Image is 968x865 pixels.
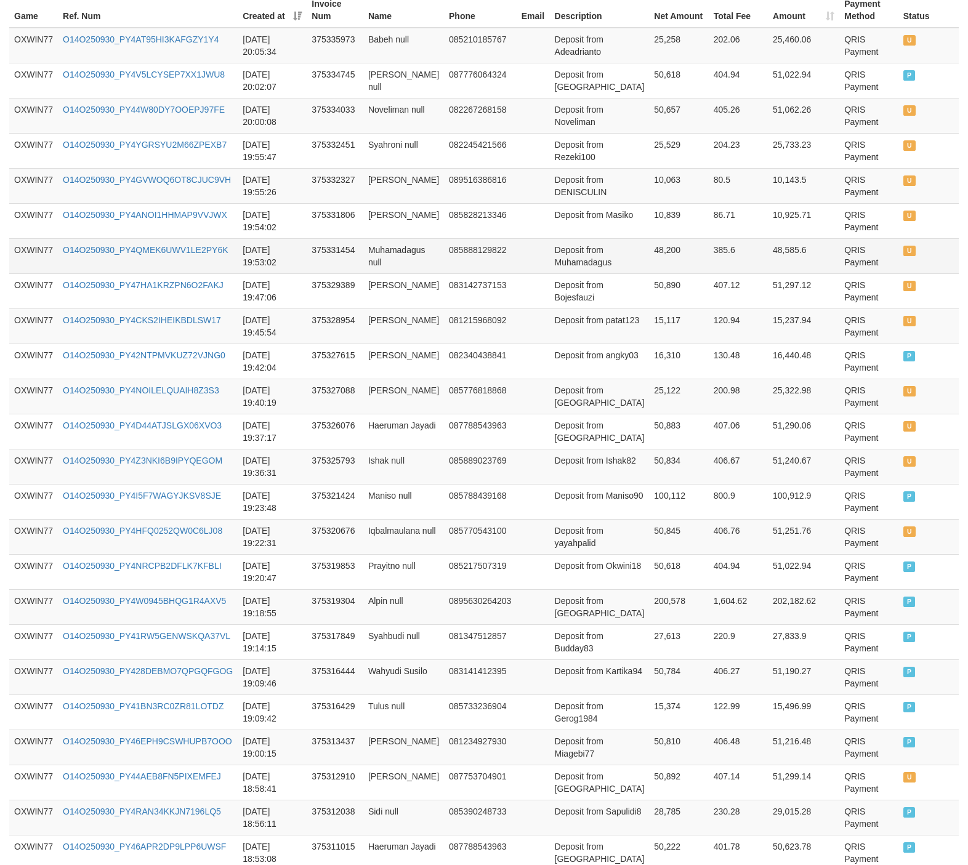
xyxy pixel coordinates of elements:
[238,765,307,800] td: [DATE] 18:58:41
[63,70,225,79] a: O14O250930_PY4V5LCYSEP7XX1JWU8
[550,238,650,273] td: Deposit from Muhamadagus
[768,659,839,694] td: 51,190.27
[9,344,58,379] td: OXWIN77
[444,659,517,694] td: 083141412395
[768,273,839,308] td: 51,297.12
[649,800,708,835] td: 28,785
[63,350,225,360] a: O14O250930_PY42NTPMVKUZ72VJNG0
[363,519,444,554] td: Iqbalmaulana null
[238,344,307,379] td: [DATE] 19:42:04
[307,484,363,519] td: 375321424
[709,800,768,835] td: 230.28
[307,765,363,800] td: 375312910
[63,420,222,430] a: O14O250930_PY4D44ATJSLGX06XVO3
[63,245,228,255] a: O14O250930_PY4QMEK6UWV1LE2PY6K
[839,63,898,98] td: QRIS Payment
[307,344,363,379] td: 375327615
[903,807,916,818] span: PAID
[768,624,839,659] td: 27,833.9
[839,589,898,624] td: QRIS Payment
[9,98,58,133] td: OXWIN77
[63,105,225,115] a: O14O250930_PY44W80DY7OOEPJ97FE
[550,344,650,379] td: Deposit from angky03
[307,694,363,730] td: 375316429
[709,379,768,414] td: 200.98
[363,168,444,203] td: [PERSON_NAME]
[363,414,444,449] td: Haeruman Jayadi
[363,484,444,519] td: Maniso null
[839,273,898,308] td: QRIS Payment
[709,273,768,308] td: 407.12
[649,379,708,414] td: 25,122
[839,238,898,273] td: QRIS Payment
[768,484,839,519] td: 100,912.9
[363,659,444,694] td: Wahyudi Susilo
[550,554,650,589] td: Deposit from Okwini18
[768,800,839,835] td: 29,015.28
[839,730,898,765] td: QRIS Payment
[550,414,650,449] td: Deposit from [GEOGRAPHIC_DATA]
[768,519,839,554] td: 51,251.76
[649,449,708,484] td: 50,834
[649,624,708,659] td: 27,613
[903,456,916,467] span: UNPAID
[768,730,839,765] td: 51,216.48
[444,168,517,203] td: 089516386816
[903,421,916,432] span: UNPAID
[363,694,444,730] td: Tulus null
[649,519,708,554] td: 50,845
[307,449,363,484] td: 375325793
[768,98,839,133] td: 51,062.26
[550,765,650,800] td: Deposit from [GEOGRAPHIC_DATA]
[9,63,58,98] td: OXWIN77
[9,308,58,344] td: OXWIN77
[238,589,307,624] td: [DATE] 19:18:55
[444,800,517,835] td: 085390248733
[9,203,58,238] td: OXWIN77
[903,211,916,221] span: UNPAID
[363,98,444,133] td: Noveliman null
[768,414,839,449] td: 51,290.06
[839,659,898,694] td: QRIS Payment
[363,449,444,484] td: Ishak null
[839,308,898,344] td: QRIS Payment
[709,98,768,133] td: 405.26
[649,694,708,730] td: 15,374
[649,484,708,519] td: 100,112
[238,659,307,694] td: [DATE] 19:09:46
[63,175,231,185] a: O14O250930_PY4GVWOQ6OT8CJUC9VH
[649,168,708,203] td: 10,063
[444,414,517,449] td: 087788543963
[709,730,768,765] td: 406.48
[444,730,517,765] td: 081234927930
[768,203,839,238] td: 10,925.71
[307,273,363,308] td: 375329389
[238,308,307,344] td: [DATE] 19:45:54
[903,281,916,291] span: UNPAID
[709,519,768,554] td: 406.76
[307,800,363,835] td: 375312038
[709,589,768,624] td: 1,604.62
[238,414,307,449] td: [DATE] 19:37:17
[444,203,517,238] td: 085828213346
[550,730,650,765] td: Deposit from Miagebi77
[709,449,768,484] td: 406.67
[903,35,916,46] span: UNPAID
[649,203,708,238] td: 10,839
[307,168,363,203] td: 375332327
[709,694,768,730] td: 122.99
[903,632,916,642] span: PAID
[768,449,839,484] td: 51,240.67
[307,730,363,765] td: 375313437
[768,63,839,98] td: 51,022.94
[649,765,708,800] td: 50,892
[550,63,650,98] td: Deposit from [GEOGRAPHIC_DATA]
[238,554,307,589] td: [DATE] 19:20:47
[768,308,839,344] td: 15,237.94
[709,168,768,203] td: 80.5
[9,414,58,449] td: OXWIN77
[238,449,307,484] td: [DATE] 19:36:31
[839,414,898,449] td: QRIS Payment
[307,414,363,449] td: 375326076
[307,203,363,238] td: 375331806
